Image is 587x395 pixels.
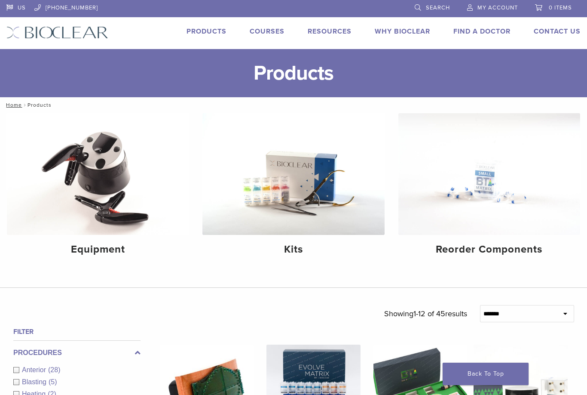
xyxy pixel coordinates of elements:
[405,242,573,257] h4: Reorder Components
[22,366,48,373] span: Anterior
[48,366,60,373] span: (28)
[398,113,580,263] a: Reorder Components
[209,242,377,257] h4: Kits
[186,27,226,36] a: Products
[13,348,141,358] label: Procedures
[3,102,22,108] a: Home
[453,27,511,36] a: Find A Doctor
[7,113,189,263] a: Equipment
[22,378,49,386] span: Blasting
[398,113,580,235] img: Reorder Components
[443,363,529,385] a: Back To Top
[49,378,57,386] span: (5)
[477,4,518,11] span: My Account
[22,103,28,107] span: /
[6,26,108,39] img: Bioclear
[14,242,182,257] h4: Equipment
[426,4,450,11] span: Search
[549,4,572,11] span: 0 items
[308,27,352,36] a: Resources
[413,309,445,318] span: 1-12 of 45
[202,113,384,235] img: Kits
[375,27,430,36] a: Why Bioclear
[202,113,384,263] a: Kits
[13,327,141,337] h4: Filter
[534,27,581,36] a: Contact Us
[7,113,189,235] img: Equipment
[250,27,284,36] a: Courses
[384,305,467,323] p: Showing results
